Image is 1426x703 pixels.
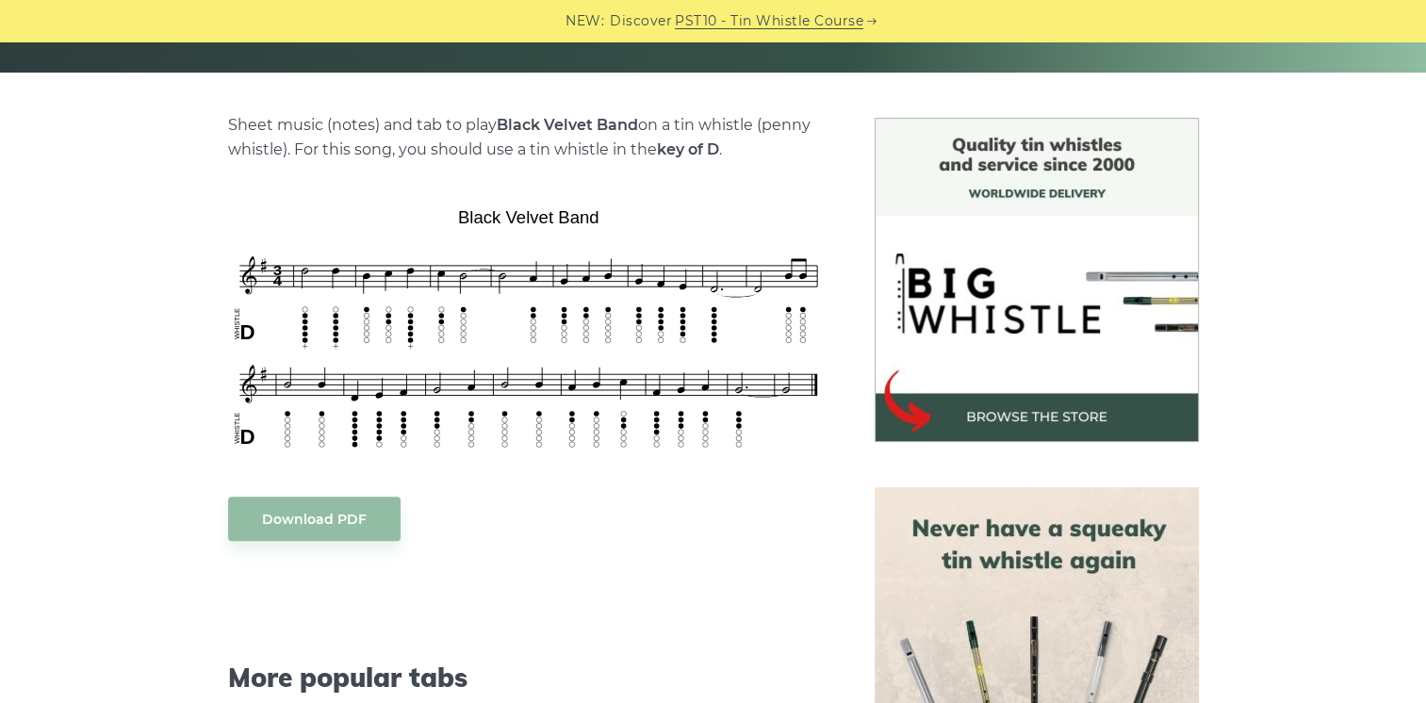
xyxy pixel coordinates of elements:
[228,662,829,694] span: More popular tabs
[657,140,719,158] strong: key of D
[228,497,401,541] a: Download PDF
[228,113,829,162] p: Sheet music (notes) and tab to play on a tin whistle (penny whistle). For this song, you should u...
[875,118,1199,442] img: BigWhistle Tin Whistle Store
[610,10,672,32] span: Discover
[228,201,829,459] img: Black Velvet Band Tin Whistle Tab & Sheet Music
[497,116,638,134] strong: Black Velvet Band
[565,10,604,32] span: NEW:
[675,10,863,32] a: PST10 - Tin Whistle Course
